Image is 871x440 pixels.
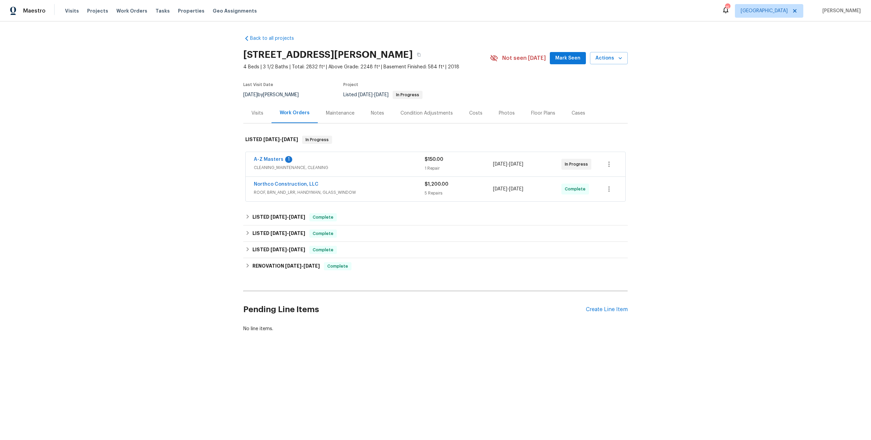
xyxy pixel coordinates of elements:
h6: LISTED [245,136,298,144]
span: Projects [87,7,108,14]
span: Complete [310,214,336,221]
h6: LISTED [252,246,305,254]
div: Floor Plans [531,110,555,117]
span: Complete [310,230,336,237]
span: [DATE] [289,231,305,236]
span: In Progress [393,93,422,97]
h6: RENOVATION [252,262,320,270]
span: [DATE] [303,264,320,268]
span: [DATE] [493,162,507,167]
span: Complete [310,247,336,253]
span: - [493,186,523,192]
span: - [270,231,305,236]
span: Mark Seen [555,54,580,63]
span: - [263,137,298,142]
span: Not seen [DATE] [502,55,546,62]
div: Cases [572,110,585,117]
span: [DATE] [270,247,287,252]
h2: [STREET_ADDRESS][PERSON_NAME] [243,51,413,58]
div: 5 Repairs [425,190,493,197]
div: Notes [371,110,384,117]
div: Costs [469,110,482,117]
button: Mark Seen [550,52,586,65]
span: 4 Beds | 3 1/2 Baths | Total: 2832 ft² | Above Grade: 2248 ft² | Basement Finished: 584 ft² | 2018 [243,64,490,70]
span: [DATE] [270,215,287,219]
span: $1,200.00 [425,182,448,187]
span: Complete [325,263,351,270]
div: Maintenance [326,110,355,117]
span: Properties [178,7,204,14]
span: [DATE] [282,137,298,142]
div: LISTED [DATE]-[DATE]Complete [243,209,628,225]
div: Work Orders [280,109,310,116]
span: [DATE] [493,187,507,191]
div: by [PERSON_NAME] [243,91,307,99]
a: Northco Construction, LLC [254,182,318,187]
span: Maestro [23,7,46,14]
span: Visits [65,7,79,14]
span: [DATE] [270,231,287,236]
span: Geo Assignments [213,7,257,14]
a: A-Z Masters [254,157,283,162]
span: Work Orders [116,7,147,14]
span: - [270,247,305,252]
div: 1 Repair [425,165,493,172]
h6: LISTED [252,213,305,221]
div: LISTED [DATE]-[DATE]Complete [243,242,628,258]
span: In Progress [565,161,591,168]
h2: Pending Line Items [243,294,586,325]
span: [DATE] [289,247,305,252]
span: Tasks [155,9,170,13]
div: No line items. [243,325,628,332]
span: ROOF, BRN_AND_LRR, HANDYMAN, GLASS_WINDOW [254,189,425,196]
span: - [285,264,320,268]
span: [PERSON_NAME] [820,7,861,14]
span: [DATE] [358,92,373,97]
span: Actions [595,54,622,63]
div: Visits [251,110,263,117]
span: [DATE] [289,215,305,219]
h6: LISTED [252,230,305,238]
div: LISTED [DATE]-[DATE]Complete [243,225,628,242]
a: Back to all projects [243,35,309,42]
div: Photos [499,110,515,117]
span: CLEANING_MAINTENANCE, CLEANING [254,164,425,171]
span: [DATE] [263,137,280,142]
div: RENOVATION [DATE]-[DATE]Complete [243,258,628,274]
span: $150.00 [425,157,443,162]
div: Create Line Item [586,306,628,313]
div: Condition Adjustments [400,110,453,117]
span: [DATE] [243,92,258,97]
div: LISTED [DATE]-[DATE]In Progress [243,129,628,151]
span: Last Visit Date [243,83,273,87]
button: Actions [590,52,628,65]
div: 15 [725,4,730,11]
span: [GEOGRAPHIC_DATA] [741,7,788,14]
span: - [270,215,305,219]
span: Complete [565,186,588,192]
span: In Progress [303,136,331,143]
span: [DATE] [509,187,523,191]
span: [DATE] [509,162,523,167]
span: [DATE] [374,92,389,97]
span: - [493,161,523,168]
button: Copy Address [413,49,425,61]
div: 1 [285,156,292,163]
span: Listed [343,92,423,97]
span: - [358,92,389,97]
span: [DATE] [285,264,301,268]
span: Project [343,83,358,87]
